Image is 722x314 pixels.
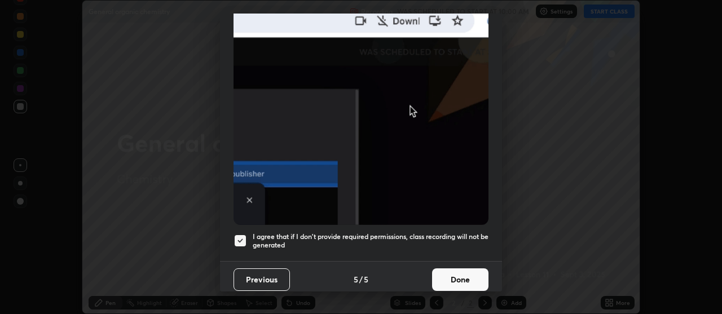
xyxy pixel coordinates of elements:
[234,268,290,291] button: Previous
[432,268,488,291] button: Done
[364,273,368,285] h4: 5
[253,232,488,250] h5: I agree that if I don't provide required permissions, class recording will not be generated
[359,273,363,285] h4: /
[354,273,358,285] h4: 5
